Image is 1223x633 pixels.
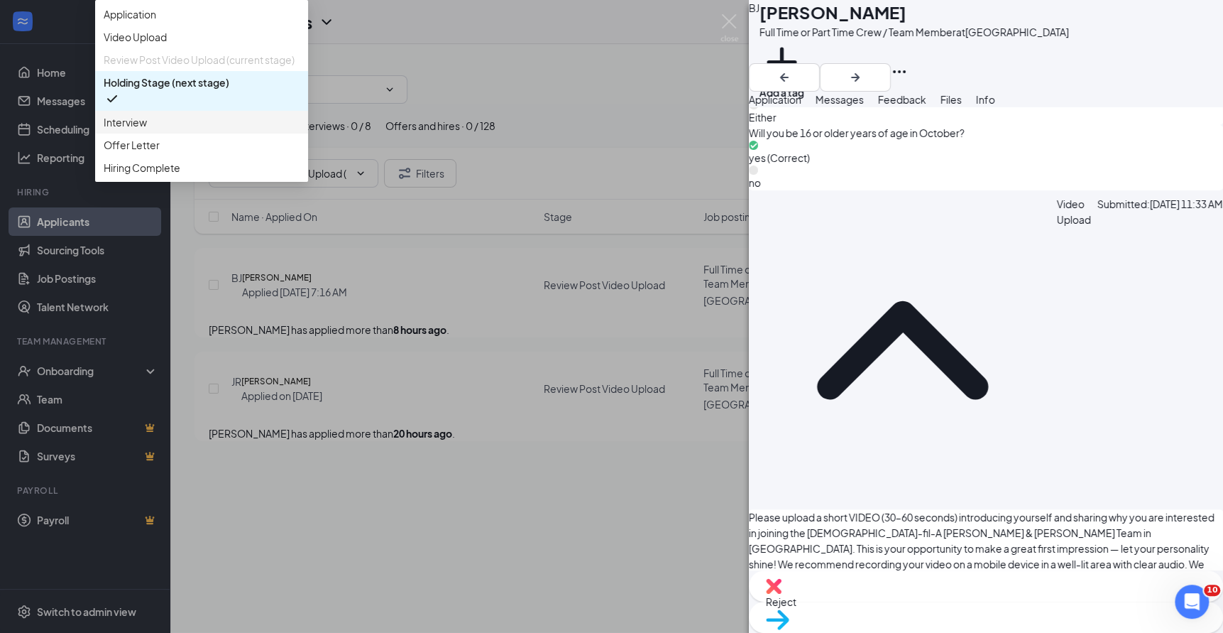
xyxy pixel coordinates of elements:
[12,435,272,460] textarea: Message…
[22,465,33,477] button: Emoji picker
[104,52,295,67] span: Review Post Video Upload (current stage)
[749,125,1223,141] span: Will you be 16 or older years of age in October?
[1150,196,1223,212] span: [DATE] 11:33 AM
[749,63,820,92] button: ArrowLeftNew
[759,40,804,85] svg: Plus
[1097,196,1150,212] span: Submitted:
[104,29,167,45] span: Video Upload
[249,6,275,31] div: Close
[104,114,147,130] span: Interview
[847,69,864,86] svg: ArrowRight
[1204,585,1220,596] span: 10
[749,111,777,124] span: Either
[766,594,1206,610] span: Reject
[67,465,79,477] button: Upload attachment
[749,176,761,189] span: no
[80,8,103,31] img: Profile image for Sarah
[878,93,926,106] span: Feedback
[759,40,804,100] button: PlusAdd a tag
[816,93,864,106] span: Messages
[104,75,229,90] span: Holding Stage (next stage)
[1056,196,1097,504] div: Video Upload
[1175,585,1209,619] iframe: Intercom live chat
[40,8,63,31] img: Profile image for Renz
[749,509,1223,588] span: Please upload a short VIDEO (30–60 seconds) introducing yourself and sharing why you are interest...
[109,7,177,18] h1: Workstream
[820,63,891,92] button: ArrowRight
[104,160,180,175] span: Hiring Complete
[749,93,801,106] span: Application
[104,137,160,153] span: Offer Letter
[776,69,793,86] svg: ArrowLeftNew
[749,196,1056,504] svg: ChevronUp
[45,465,56,477] button: Gif picker
[940,93,962,106] span: Files
[222,6,249,33] button: Home
[104,90,121,107] svg: Checkmark
[976,93,995,106] span: Info
[104,6,156,22] span: Application
[60,8,83,31] img: Profile image for Shin
[243,460,266,482] button: Send a message…
[891,63,908,80] svg: Ellipses
[9,6,36,33] button: go back
[120,18,192,32] p: Under a minute
[749,151,810,164] span: yes (Correct)
[759,24,1069,40] div: Full Time or Part Time Crew / Team Member at [GEOGRAPHIC_DATA]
